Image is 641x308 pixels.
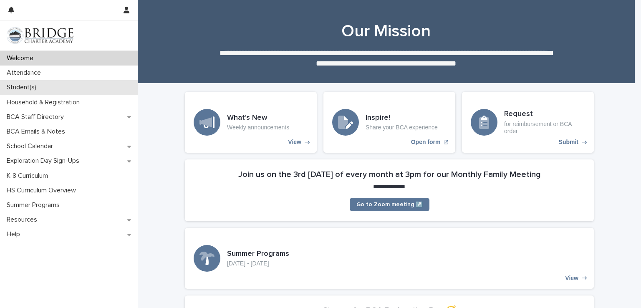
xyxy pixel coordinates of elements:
a: View [185,92,317,153]
a: View [185,228,594,289]
p: Summer Programs [3,201,66,209]
p: K-8 Curriculum [3,172,55,180]
h3: What's New [227,114,289,123]
p: Exploration Day Sign-Ups [3,157,86,165]
p: HS Curriculum Overview [3,187,83,194]
p: Help [3,230,27,238]
p: BCA Emails & Notes [3,128,72,136]
a: Open form [323,92,455,153]
p: Submit [559,139,578,146]
p: View [565,275,578,282]
h1: Our Mission [182,21,591,41]
p: for reimbursement or BCA order [504,121,585,135]
h3: Summer Programs [227,250,289,259]
p: BCA Staff Directory [3,113,71,121]
h3: Request [504,110,585,119]
p: View [288,139,301,146]
img: V1C1m3IdTEidaUdm9Hs0 [7,27,73,44]
span: Go to Zoom meeting ↗️ [356,202,423,207]
h2: Join us on the 3rd [DATE] of every month at 3pm for our Monthly Family Meeting [238,169,541,179]
p: Share your BCA experience [366,124,438,131]
a: Go to Zoom meeting ↗️ [350,198,429,211]
p: Student(s) [3,83,43,91]
p: Open form [411,139,441,146]
p: Attendance [3,69,48,77]
p: Resources [3,216,44,224]
p: [DATE] - [DATE] [227,260,289,267]
a: Submit [462,92,594,153]
p: Welcome [3,54,40,62]
p: Weekly announcements [227,124,289,131]
h3: Inspire! [366,114,438,123]
p: Household & Registration [3,98,86,106]
p: School Calendar [3,142,60,150]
